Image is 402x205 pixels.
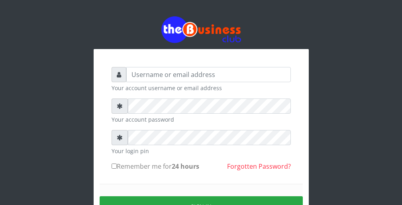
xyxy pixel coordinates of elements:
[126,67,291,82] input: Username or email address
[112,162,199,171] label: Remember me for
[112,84,291,92] small: Your account username or email address
[112,115,291,124] small: Your account password
[227,162,291,171] a: Forgotten Password?
[112,164,117,169] input: Remember me for24 hours
[172,162,199,171] b: 24 hours
[112,147,291,155] small: Your login pin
